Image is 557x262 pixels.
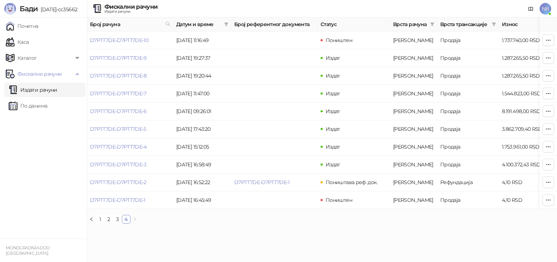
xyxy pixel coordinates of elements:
[390,49,437,67] td: Аванс
[173,120,231,138] td: [DATE] 17:43:20
[104,10,157,13] div: Издати рачуни
[437,120,499,138] td: Продаја
[390,120,437,138] td: Аванс
[492,22,496,26] span: filter
[437,49,499,67] td: Продаја
[20,4,38,13] span: Бади
[105,215,113,223] a: 2
[390,191,437,209] td: Аванс
[499,67,550,85] td: 1.287.265,50 RSD
[173,156,231,174] td: [DATE] 16:58:49
[96,215,104,224] li: 1
[4,3,16,14] img: Logo
[440,20,489,28] span: Врста трансакције
[87,191,173,209] td: D7PTT7DE-D7PTT7DE-1
[173,138,231,156] td: [DATE] 15:12:05
[499,156,550,174] td: 4.100.372,43 RSD
[87,120,173,138] td: D7PTT7DE-D7PTT7DE-5
[9,99,47,113] a: По данима
[390,138,437,156] td: Аванс
[90,72,147,79] a: D7PTT7DE-D7PTT7DE-8
[499,85,550,103] td: 1.544.823,00 RSD
[499,120,550,138] td: 3.862.709,40 RSD
[87,174,173,191] td: D7PTT7DE-D7PTT7DE-2
[114,215,121,223] a: 3
[393,20,427,28] span: Врста рачуна
[87,215,96,224] li: Претходна страна
[38,6,77,13] span: [DATE]-cc35662
[437,138,499,156] td: Продаја
[17,51,37,65] span: Каталог
[173,103,231,120] td: [DATE] 09:26:01
[326,126,340,132] span: Издат
[437,191,499,209] td: Продаја
[234,179,290,186] a: D7PTT7DE-D7PTT7DE-1
[437,32,499,49] td: Продаја
[122,215,130,223] a: 4
[173,191,231,209] td: [DATE] 16:45:49
[437,17,499,32] th: Врста трансакције
[499,32,550,49] td: 1.737.740,00 RSD
[499,138,550,156] td: 1.753.961,00 RSD
[437,156,499,174] td: Продаја
[87,67,173,85] td: D7PTT7DE-D7PTT7DE-8
[326,144,340,150] span: Издат
[173,67,231,85] td: [DATE] 19:20:44
[430,22,434,26] span: filter
[104,4,157,10] div: Фискални рачуни
[87,32,173,49] td: D7PTT7DE-D7PTT7DE-10
[87,85,173,103] td: D7PTT7DE-D7PTT7DE-7
[318,17,390,32] th: Статус
[326,161,340,168] span: Издат
[390,17,437,32] th: Врста рачуна
[90,37,148,43] a: D7PTT7DE-D7PTT7DE-10
[437,85,499,103] td: Продаја
[87,103,173,120] td: D7PTT7DE-D7PTT7DE-6
[540,3,551,14] span: NB
[390,67,437,85] td: Аванс
[224,22,228,26] span: filter
[6,245,50,256] small: MONOGRADNJA DOO [GEOGRAPHIC_DATA]
[173,32,231,49] td: [DATE] 11:16:49
[326,197,352,203] span: Поништен
[499,174,550,191] td: 4,10 RSD
[122,215,131,224] li: 4
[490,19,498,30] span: filter
[90,179,147,186] a: D7PTT7DE-D7PTT7DE-2
[326,72,340,79] span: Издат
[90,197,145,203] a: D7PTT7DE-D7PTT7DE-1
[499,103,550,120] td: 8.191.498,00 RSD
[326,108,340,115] span: Издат
[6,19,38,33] a: Почетна
[133,217,137,221] span: right
[437,174,499,191] td: Рефундација
[437,103,499,120] td: Продаја
[87,156,173,174] td: D7PTT7DE-D7PTT7DE-3
[429,19,436,30] span: filter
[90,108,147,115] a: D7PTT7DE-D7PTT7DE-6
[90,144,147,150] a: D7PTT7DE-D7PTT7DE-4
[104,215,113,224] li: 2
[90,90,147,97] a: D7PTT7DE-D7PTT7DE-7
[390,32,437,49] td: Аванс
[223,19,230,30] span: filter
[17,67,62,81] span: Фискални рачуни
[326,90,340,97] span: Издат
[90,161,147,168] a: D7PTT7DE-D7PTT7DE-3
[90,126,147,132] a: D7PTT7DE-D7PTT7DE-5
[231,17,318,32] th: Број референтног документа
[525,3,537,14] a: Документација
[89,217,94,221] span: left
[173,49,231,67] td: [DATE] 19:27:37
[131,215,139,224] button: right
[390,156,437,174] td: Аванс
[390,85,437,103] td: Аванс
[173,174,231,191] td: [DATE] 16:52:22
[87,215,96,224] button: left
[390,174,437,191] td: Аванс
[499,191,550,209] td: 4,10 RSD
[9,83,57,97] a: Издати рачуни
[90,20,162,28] span: Број рачуна
[499,49,550,67] td: 1.287.265,50 RSD
[113,215,122,224] li: 3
